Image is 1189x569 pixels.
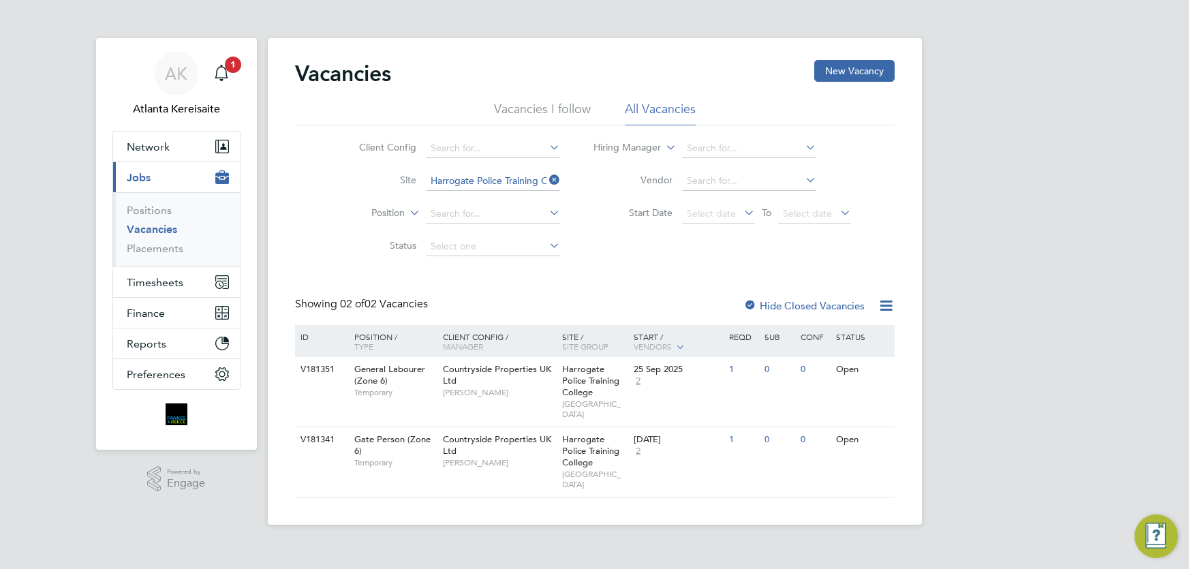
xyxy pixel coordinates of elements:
button: Reports [113,328,240,358]
span: 2 [634,375,643,387]
nav: Main navigation [96,38,257,450]
button: Finance [113,298,240,328]
a: Positions [127,204,172,217]
span: Harrogate Police Training College [562,433,619,468]
span: Powered by [167,466,205,478]
button: Timesheets [113,267,240,297]
span: Type [354,341,373,352]
span: Manager [443,341,483,352]
span: Vendors [634,341,672,352]
div: Reqd [726,325,761,348]
div: Sub [761,325,797,348]
span: [PERSON_NAME] [443,387,555,398]
label: Hiring Manager [583,141,661,155]
button: Preferences [113,359,240,389]
input: Select one [426,237,560,256]
span: Reports [127,337,166,350]
span: Select date [687,207,736,219]
span: To [758,204,775,221]
div: Conf [797,325,833,348]
span: [PERSON_NAME] [443,457,555,468]
label: Start Date [594,206,673,219]
div: 0 [797,357,833,382]
span: Site Group [562,341,608,352]
div: 0 [761,427,797,452]
span: Engage [167,478,205,489]
input: Search for... [682,172,816,191]
input: Search for... [426,204,560,224]
input: Search for... [682,139,816,158]
div: 25 Sep 2025 [634,364,722,375]
span: 1 [225,57,241,73]
label: Hide Closed Vacancies [743,299,865,312]
button: New Vacancy [814,60,895,82]
button: Engage Resource Center [1134,514,1178,558]
span: [GEOGRAPHIC_DATA] [562,469,627,490]
div: Open [833,427,892,452]
span: [GEOGRAPHIC_DATA] [562,399,627,420]
input: Search for... [426,139,560,158]
label: Vendor [594,174,673,186]
span: Gate Person (Zone 6) [354,433,431,457]
h2: Vacancies [295,60,391,87]
a: Placements [127,242,183,255]
label: Site [338,174,416,186]
a: Vacancies [127,223,177,236]
div: Open [833,357,892,382]
span: 02 Vacancies [340,297,428,311]
span: Finance [127,307,165,320]
span: Select date [783,207,832,219]
span: Timesheets [127,276,183,289]
div: 0 [761,357,797,382]
span: Preferences [127,368,185,381]
label: Status [338,239,416,251]
span: Network [127,140,170,153]
a: Powered byEngage [147,466,205,492]
button: Jobs [113,162,240,192]
div: 1 [726,427,761,452]
span: General Labourer (Zone 6) [354,363,425,386]
div: V181351 [297,357,345,382]
span: Temporary [354,457,436,468]
div: ID [297,325,345,348]
div: Status [833,325,892,348]
a: 1 [208,52,235,95]
div: 1 [726,357,761,382]
span: Countryside Properties UK Ltd [443,363,551,386]
span: Jobs [127,171,151,184]
div: Client Config / [439,325,559,358]
a: AKAtlanta Kereisaite [112,52,241,117]
span: 02 of [340,297,365,311]
label: Client Config [338,141,416,153]
span: Temporary [354,387,436,398]
li: All Vacancies [625,101,696,125]
div: Start / [630,325,726,359]
div: [DATE] [634,434,722,446]
span: Harrogate Police Training College [562,363,619,398]
li: Vacancies I follow [494,101,591,125]
a: Go to home page [112,403,241,425]
span: Atlanta Kereisaite [112,101,241,117]
input: Search for... [426,172,560,191]
img: bromak-logo-retina.png [166,403,187,425]
div: Position / [344,325,439,358]
span: 2 [634,446,643,457]
label: Position [326,206,405,220]
button: Network [113,132,240,162]
span: AK [165,65,187,82]
div: Jobs [113,192,240,266]
span: Countryside Properties UK Ltd [443,433,551,457]
div: Showing [295,297,431,311]
div: 0 [797,427,833,452]
div: V181341 [297,427,345,452]
div: Site / [559,325,630,358]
